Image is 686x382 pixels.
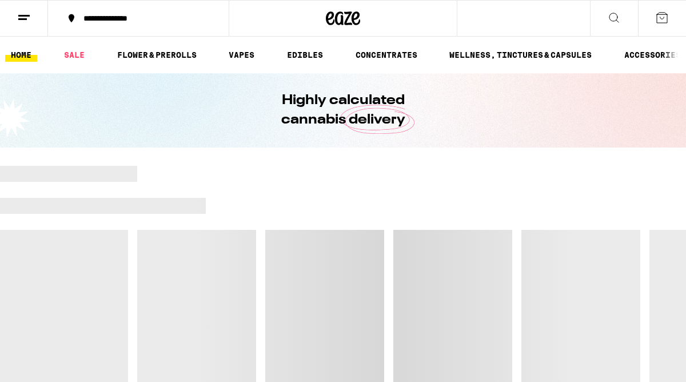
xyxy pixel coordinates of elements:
a: CONCENTRATES [350,48,423,62]
a: EDIBLES [281,48,329,62]
a: VAPES [223,48,260,62]
a: SALE [58,48,90,62]
a: WELLNESS, TINCTURES & CAPSULES [444,48,597,62]
a: FLOWER & PREROLLS [111,48,202,62]
h1: Highly calculated cannabis delivery [249,91,437,130]
a: HOME [5,48,37,62]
